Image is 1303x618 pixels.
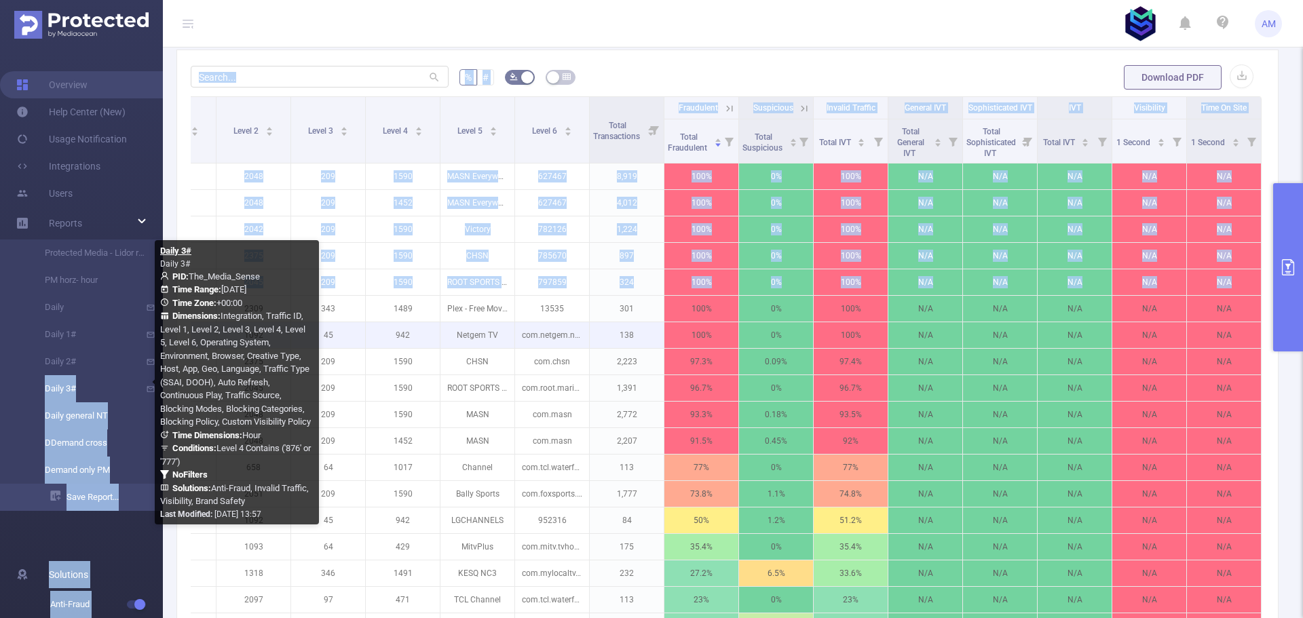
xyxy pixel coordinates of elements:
[265,130,273,134] i: icon: caret-down
[963,163,1037,189] p: N/A
[1187,163,1261,189] p: N/A
[440,190,514,216] p: MASN Everywhere
[515,481,589,507] p: com.foxsports.videogo
[739,402,813,427] p: 0.18%
[160,311,311,427] span: Integration, Traffic ID, Level 1, Level 2, Level 3, Level 4, Level 5, Level 6, Operating System, ...
[963,349,1037,374] p: N/A
[49,561,88,588] span: Solutions
[664,216,738,242] p: 100%
[515,322,589,348] p: com.netgem.netgemtv
[963,269,1037,295] p: N/A
[934,136,942,140] i: icon: caret-up
[440,296,514,322] p: Plex - Free Movies & TV
[366,455,440,480] p: 1017
[216,216,290,242] p: 2042
[1112,216,1186,242] p: N/A
[1187,402,1261,427] p: N/A
[888,243,962,269] p: N/A
[888,507,962,533] p: N/A
[664,455,738,480] p: 77%
[814,296,888,322] p: 100%
[739,507,813,533] p: 1.2%
[291,190,365,216] p: 209
[291,269,365,295] p: 209
[172,430,242,440] b: Time Dimensions :
[291,243,365,269] p: 209
[1134,103,1165,113] span: Visibility
[664,296,738,322] p: 100%
[1157,136,1165,140] i: icon: caret-up
[366,349,440,374] p: 1590
[515,243,589,269] p: 785670
[590,190,664,216] p: 4,012
[50,591,163,618] span: Anti-Fraud
[16,180,73,207] a: Users
[590,269,664,295] p: 324
[1242,119,1261,163] i: Filter menu
[340,125,347,129] i: icon: caret-up
[1112,428,1186,454] p: N/A
[888,481,962,507] p: N/A
[888,402,962,427] p: N/A
[191,130,198,134] i: icon: caret-down
[943,119,962,163] i: Filter menu
[1187,190,1261,216] p: N/A
[27,239,147,267] a: Protected Media - Lidor report
[1187,216,1261,242] p: N/A
[1112,481,1186,507] p: N/A
[888,455,962,480] p: N/A
[440,243,514,269] p: CHSN
[664,428,738,454] p: 91.5%
[888,216,962,242] p: N/A
[440,322,514,348] p: Netgem TV
[440,269,514,295] p: ROOT SPORTS Stream
[440,216,514,242] p: Victory
[366,428,440,454] p: 1452
[963,375,1037,401] p: N/A
[291,349,365,374] p: 209
[963,216,1037,242] p: N/A
[27,294,147,321] a: Daily
[172,298,216,308] b: Time Zone:
[16,153,100,180] a: Integrations
[489,125,497,133] div: Sort
[515,269,589,295] p: 797859
[1191,138,1227,147] span: 1 Second
[1038,216,1112,242] p: N/A
[739,190,813,216] p: 0%
[1187,269,1261,295] p: N/A
[1112,322,1186,348] p: N/A
[291,455,365,480] p: 64
[814,322,888,348] p: 100%
[366,322,440,348] p: 942
[1187,296,1261,322] p: N/A
[664,375,738,401] p: 96.7%
[1081,136,1089,144] div: Sort
[1112,243,1186,269] p: N/A
[1232,141,1239,145] i: icon: caret-down
[1201,103,1247,113] span: Time On Site
[827,103,875,113] span: Invalid Traffic
[172,483,211,493] b: Solutions :
[366,402,440,427] p: 1590
[515,402,589,427] p: com.masn
[963,322,1037,348] p: N/A
[590,243,664,269] p: 897
[515,216,589,242] p: 782126
[383,126,410,136] span: Level 4
[16,71,88,98] a: Overview
[1038,375,1112,401] p: N/A
[739,375,813,401] p: 0%
[27,457,147,484] a: Demand only PM
[172,443,216,453] b: Conditions :
[590,349,664,374] p: 2,223
[440,428,514,454] p: MASN
[1038,402,1112,427] p: N/A
[888,269,962,295] p: N/A
[515,163,589,189] p: 627467
[1018,119,1037,163] i: Filter menu
[1124,65,1222,90] button: Download PDF
[340,130,347,134] i: icon: caret-down
[814,216,888,242] p: 100%
[440,481,514,507] p: Bally Sports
